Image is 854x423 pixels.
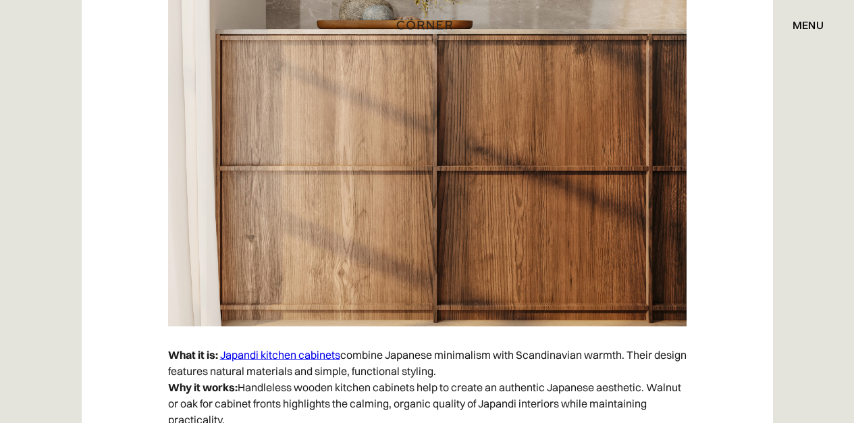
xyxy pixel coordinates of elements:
a: home [396,16,459,34]
div: menu [779,14,824,36]
strong: Why it works: [168,380,238,394]
div: menu [793,20,824,30]
a: Japandi kitchen cabinets [220,348,340,362]
strong: What it is: [168,348,218,362]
